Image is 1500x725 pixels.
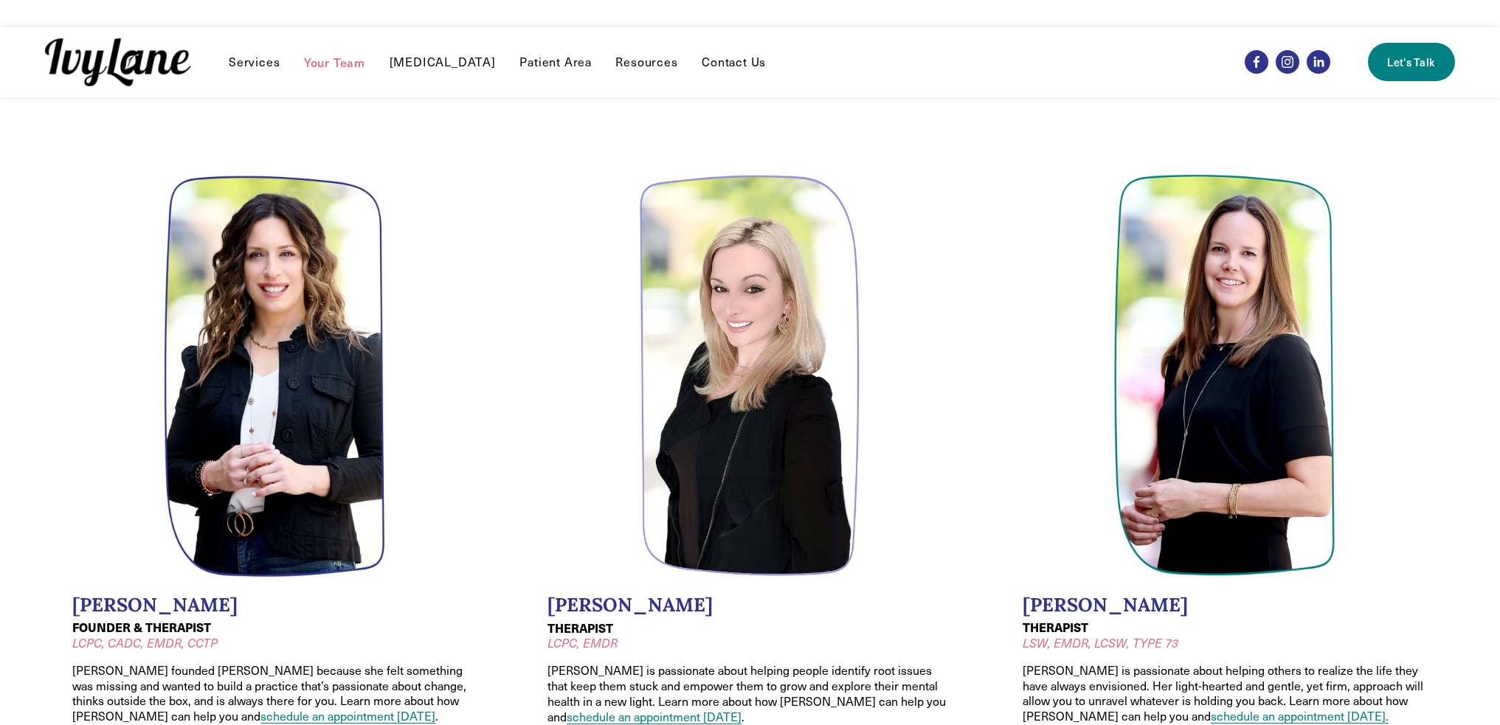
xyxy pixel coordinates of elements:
[639,174,862,577] img: Headshot of Jessica Wilkiel, LCPC, EMDR. Meghan is a therapist at Ivy Lane Counseling.
[1211,708,1389,724] a: schedule an appointment [DATE].
[547,620,613,636] strong: THERAPIST
[1307,50,1330,74] a: LinkedIn
[547,663,953,724] p: [PERSON_NAME] is passionate about helping people identify root issues that keep them stuck and em...
[547,594,953,617] h2: [PERSON_NAME]
[45,38,191,86] img: Ivy Lane Counseling &mdash; Therapy that works for you
[229,53,280,71] a: folder dropdown
[72,594,477,617] h2: [PERSON_NAME]
[1113,174,1336,577] img: Headshot of Jodi Kautz, LSW, EMDR, TYPE 73, LCSW. Jodi is a therapist at Ivy Lane Counseling.
[1023,594,1428,617] h2: [PERSON_NAME]
[304,53,365,71] a: Your Team
[72,663,477,724] p: [PERSON_NAME] founded [PERSON_NAME] because she felt something was missing and wanted to build a ...
[567,709,742,724] a: schedule an appointment [DATE]
[72,635,218,651] em: LCPC, CADC, EMDR, CCTP
[390,53,496,71] a: [MEDICAL_DATA]
[1023,619,1088,636] strong: THERAPIST
[519,53,592,71] a: Patient Area
[1276,50,1299,74] a: Instagram
[1245,50,1268,74] a: Facebook
[1023,635,1178,651] em: LSW, EMDR, LCSW, TYPE 73
[547,635,618,651] em: LCPC, EMDR
[229,55,280,70] span: Services
[615,55,677,70] span: Resources
[1023,663,1428,724] p: [PERSON_NAME] is passionate about helping others to realize the life they have always envisioned....
[615,53,677,71] a: folder dropdown
[164,174,387,577] img: Headshot of Wendy Pawelski, LCPC, CADC, EMDR, CCTP. Wendy is a founder oft Ivy Lane Counseling
[72,619,211,636] strong: FOUNDER & THERAPIST
[260,708,435,724] a: schedule an appointment [DATE]
[1368,43,1455,81] a: Let's Talk
[702,53,766,71] a: Contact Us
